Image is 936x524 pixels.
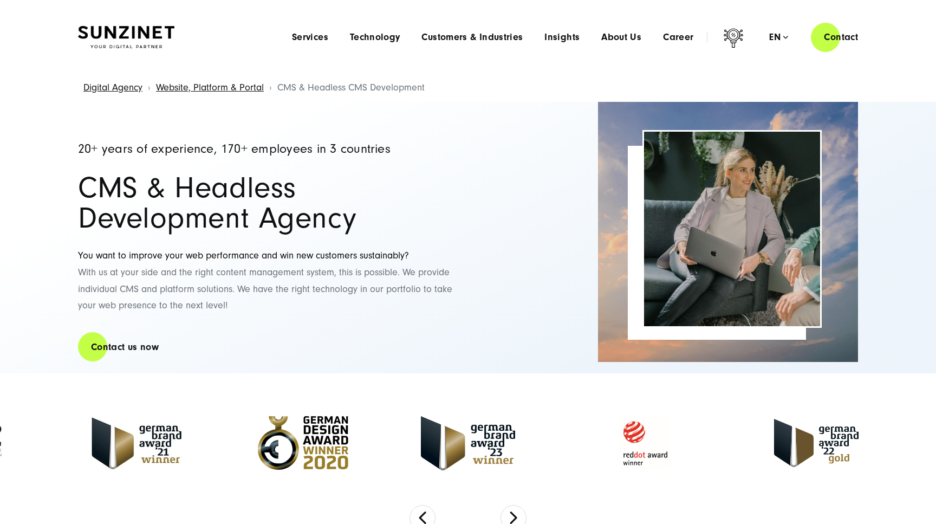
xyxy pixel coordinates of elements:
a: Contact [811,22,871,53]
a: Digital Agency [83,82,142,93]
img: German Brand Award 2023 Winner - Full Service Digital Agency SUNZINET [421,416,515,470]
a: Contact us now [78,332,172,363]
img: German Brand Award 2022 Gold Winner - Full Service Digital Agency SUNZINET [774,419,859,467]
img: Reddot Award Winner - Full Service Digital Agency SUNZINET [588,411,701,476]
p: With us at your side and the right content management system, this is possible. We provide indivi... [78,248,457,314]
a: Technology [350,32,400,43]
span: CMS & Headless CMS Development [277,82,425,93]
a: Services [292,32,328,43]
img: Full-Service Digitalagentur SUNZINET - Business Applications Web & Cloud_2 [598,102,858,362]
img: German Design Award Winner 2020 - Full Service Digital Agency SUNZINET [258,416,348,470]
span: You want to improve your web performance and win new customers sustainably? [78,250,409,261]
img: German Brand Award 2021 Winner -Full Service Digital Agency SUNZINET [88,411,185,476]
a: Website, Platform & Portal [156,82,264,93]
h1: CMS & Headless Development Agency [78,173,457,234]
a: Career [663,32,693,43]
img: CMS & Headless Development Agentur - Frau sitzt auf dem Sofa vor ihrem PC und lächelt [644,132,820,326]
img: SUNZINET Full Service Digital Agentur [78,26,174,49]
a: About Us [601,32,641,43]
div: en [769,32,788,43]
a: Customers & Industries [421,32,523,43]
a: Insights [544,32,580,43]
h4: 20+ years of experience, 170+ employees in 3 countries [78,143,457,156]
